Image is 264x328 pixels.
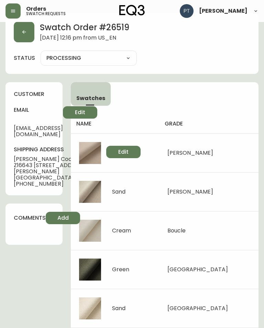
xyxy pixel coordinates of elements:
div: Sand [112,189,125,195]
div: Cream [112,228,131,234]
button: Edit [106,146,141,158]
span: Edit [118,148,129,156]
img: 3ad76806-227f-4bfd-8e96-d447ebe7fee8.jpg-thumb.jpg [79,259,101,281]
h5: swatch requests [26,12,66,16]
img: 5e26c60b-ab8a-441a-9d3c-e1728a36e3d0.jpg-thumb.jpg [79,181,101,203]
button: Add [46,212,80,224]
span: Swatches [76,95,105,102]
img: logo [119,5,145,16]
h4: shipping address [14,146,106,153]
h4: comments [14,214,46,222]
span: Edit [75,109,85,116]
span: [EMAIL_ADDRESS][DOMAIN_NAME] [14,125,63,138]
span: Boucle [167,227,186,234]
span: [DATE] 12:16 pm from US_EN [40,35,129,42]
span: Add [57,214,69,222]
span: Orders [26,6,46,12]
img: 986dcd8e1aab7847125929f325458823 [180,4,194,18]
span: [PHONE_NUMBER] [14,181,106,187]
h4: grade [165,120,253,128]
span: Z16643 [STREET_ADDRESS][PERSON_NAME] [14,162,106,175]
h4: email [14,106,63,114]
span: [GEOGRAPHIC_DATA] [167,304,228,312]
span: [PERSON_NAME] Cook [14,156,106,162]
div: Sand [112,305,125,311]
span: [GEOGRAPHIC_DATA] [167,265,228,273]
span: [PERSON_NAME] [167,188,213,196]
label: status [14,54,35,62]
h2: Swatch Order # 26519 [40,22,129,35]
button: Edit [63,106,97,119]
span: [PERSON_NAME] [199,8,247,14]
div: Green [112,266,129,273]
span: [GEOGRAPHIC_DATA] , DE , 19720 , US [14,175,106,181]
img: 0b2a7f9e-a517-41c4-9158-d10077018e93.jpg-thumb.jpg [79,142,101,164]
h4: customer [14,90,54,98]
h4: name [76,120,154,128]
img: f235bff1-b1e6-4e12-aea7-7d3e8bf2f9a2.jpg-thumb.jpg [79,297,101,319]
img: 1bf4cb3a-3a92-4778-b9eb-464a89daf35c.jpg-thumb.jpg [79,220,101,242]
span: [PERSON_NAME] [167,149,213,157]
